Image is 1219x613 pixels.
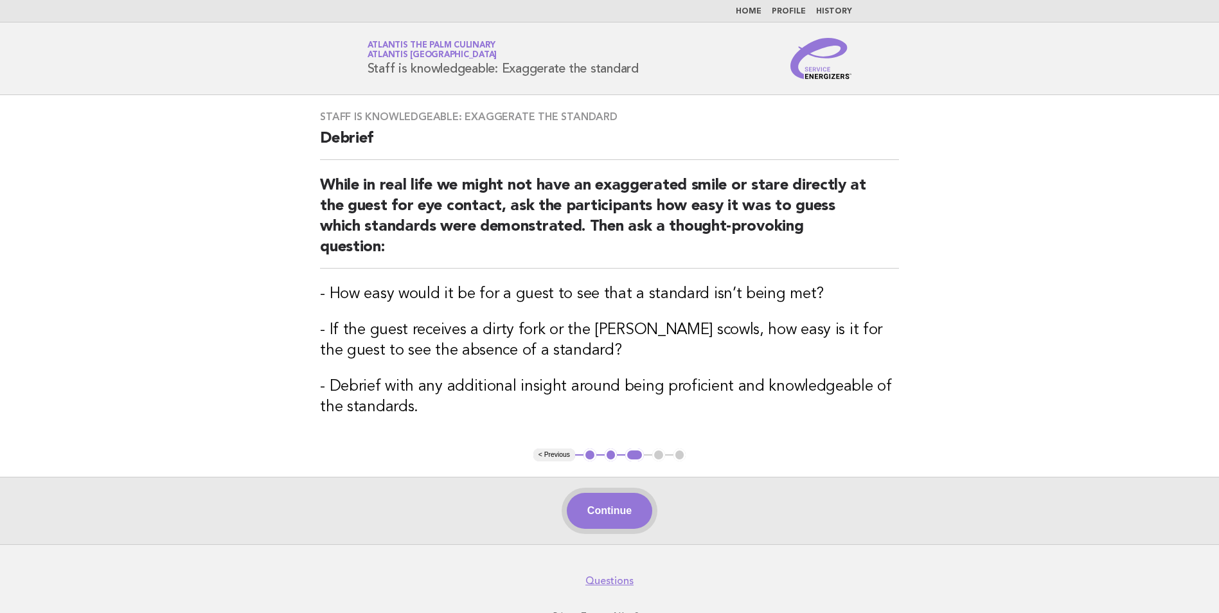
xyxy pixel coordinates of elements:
a: Home [736,8,761,15]
h1: Staff is knowledgeable: Exaggerate the standard [368,42,639,75]
h3: - Debrief with any additional insight around being proficient and knowledgeable of the standards. [320,377,899,418]
a: History [816,8,852,15]
a: Atlantis The Palm CulinaryAtlantis [GEOGRAPHIC_DATA] [368,41,497,59]
h2: Debrief [320,129,899,160]
h3: - How easy would it be for a guest to see that a standard isn’t being met? [320,284,899,305]
span: Atlantis [GEOGRAPHIC_DATA] [368,51,497,60]
a: Questions [585,574,634,587]
a: Profile [772,8,806,15]
h3: Staff is knowledgeable: Exaggerate the standard [320,111,899,123]
button: 2 [605,449,618,461]
button: Continue [567,493,652,529]
img: Service Energizers [790,38,852,79]
button: 1 [583,449,596,461]
h3: - If the guest receives a dirty fork or the [PERSON_NAME] scowls, how easy is it for the guest to... [320,320,899,361]
button: 3 [625,449,644,461]
h2: While in real life we might not have an exaggerated smile or stare directly at the guest for eye ... [320,175,899,269]
button: < Previous [533,449,575,461]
